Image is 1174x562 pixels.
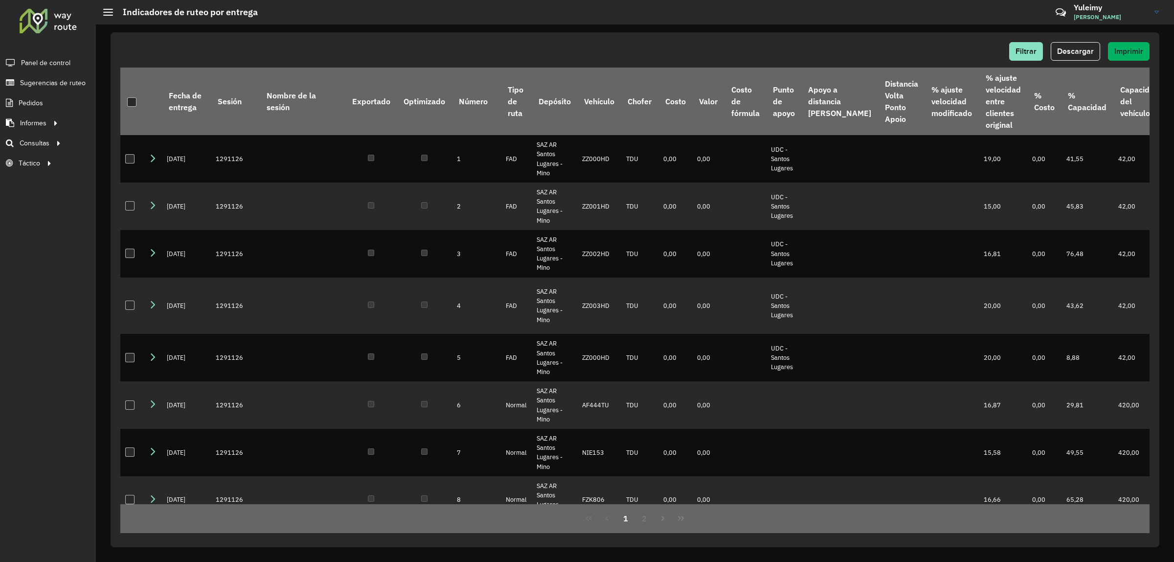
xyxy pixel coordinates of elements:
td: 1291126 [211,278,260,334]
td: 0,00 [692,429,724,476]
th: Nombre de la sesión [260,68,345,135]
span: Descargar [1057,47,1094,55]
td: 0,00 [658,278,692,334]
span: Sugerencias de ruteo [20,78,86,88]
span: [PERSON_NAME] [1074,13,1147,22]
td: [DATE] [162,183,211,230]
th: Número [452,68,501,135]
td: 0,00 [692,135,724,183]
button: Last Page [672,509,690,528]
td: 20,00 [979,334,1027,381]
td: 42,00 [1113,230,1165,278]
td: 1291126 [211,230,260,278]
th: Fecha de entrega [162,68,211,135]
td: 0,00 [692,183,724,230]
button: Imprimir [1108,42,1150,61]
a: Contacto rápido [1050,2,1071,23]
td: UDC - Santos Lugares [766,278,801,334]
td: 45,83 [1061,183,1113,230]
td: 65,28 [1061,476,1113,524]
td: 0,00 [692,334,724,381]
td: UDC - Santos Lugares [766,334,801,381]
td: 0,00 [658,381,692,429]
td: 49,55 [1061,429,1113,476]
td: 0,00 [692,476,724,524]
td: ZZ002HD [577,230,621,278]
th: Tipo de ruta [501,68,532,135]
td: 0,00 [692,381,724,429]
td: TDU [621,429,658,476]
td: 8 [452,476,501,524]
td: 43,62 [1061,278,1113,334]
td: SAZ AR Santos Lugares - Mino [532,381,577,429]
button: 2 [635,509,654,528]
td: [DATE] [162,135,211,183]
td: ZZ003HD [577,278,621,334]
span: Táctico [19,158,40,168]
th: Vehículo [577,68,621,135]
td: 20,00 [979,278,1027,334]
td: TDU [621,334,658,381]
td: 1291126 [211,429,260,476]
button: Filtrar [1009,42,1043,61]
td: 16,87 [979,381,1027,429]
th: Depósito [532,68,577,135]
td: SAZ AR Santos Lugares - Mino [532,278,577,334]
td: 0,00 [1027,381,1061,429]
span: Filtrar [1016,47,1037,55]
td: 0,00 [658,429,692,476]
h3: Yuleimy [1074,3,1147,12]
td: Normal [501,429,532,476]
td: ZZ000HD [577,334,621,381]
td: 0,00 [1027,334,1061,381]
td: 0,00 [658,230,692,278]
td: 0,00 [658,183,692,230]
td: SAZ AR Santos Lugares - Mino [532,429,577,476]
th: Chofer [621,68,658,135]
th: % ajuste velocidad modificado [925,68,978,135]
td: [DATE] [162,381,211,429]
td: ZZ000HD [577,135,621,183]
td: TDU [621,381,658,429]
th: Apoyo a distancia [PERSON_NAME] [802,68,878,135]
td: UDC - Santos Lugares [766,230,801,278]
td: FAD [501,334,532,381]
button: Next Page [654,509,672,528]
td: 0,00 [1027,230,1061,278]
td: 16,81 [979,230,1027,278]
td: TDU [621,230,658,278]
th: Sesión [211,68,260,135]
td: 1 [452,135,501,183]
td: [DATE] [162,278,211,334]
td: Normal [501,476,532,524]
td: [DATE] [162,230,211,278]
td: TDU [621,476,658,524]
td: TDU [621,183,658,230]
td: 1291126 [211,334,260,381]
td: [DATE] [162,476,211,524]
td: [DATE] [162,334,211,381]
td: 1291126 [211,476,260,524]
td: 19,00 [979,135,1027,183]
th: Costo de fórmula [724,68,766,135]
td: 1291126 [211,381,260,429]
td: 0,00 [1027,429,1061,476]
span: Consultas [20,138,49,148]
td: FZK806 [577,476,621,524]
th: Exportado [345,68,397,135]
td: TDU [621,278,658,334]
td: 3 [452,230,501,278]
td: SAZ AR Santos Lugares - Mino [532,135,577,183]
h2: Indicadores de ruteo por entrega [113,7,258,18]
td: 0,00 [692,230,724,278]
span: Informes [20,118,46,128]
td: 42,00 [1113,334,1165,381]
td: [DATE] [162,429,211,476]
td: 42,00 [1113,278,1165,334]
td: SAZ AR Santos Lugares - Mino [532,334,577,381]
td: SAZ AR Santos Lugares - Mino [532,230,577,278]
td: 0,00 [1027,183,1061,230]
td: 8,88 [1061,334,1113,381]
td: Normal [501,381,532,429]
td: 420,00 [1113,429,1165,476]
